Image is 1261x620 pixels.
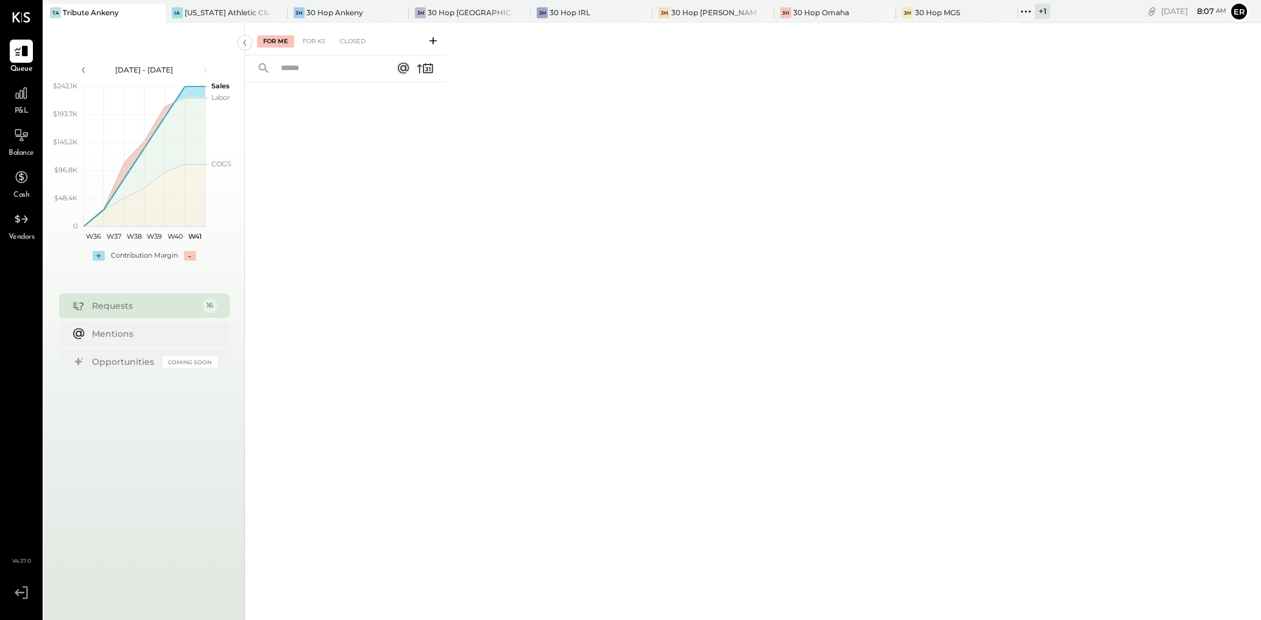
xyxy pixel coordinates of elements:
div: TA [50,7,61,18]
button: Er [1229,2,1249,21]
div: 30 Hop IRL [549,7,590,18]
div: 30 Hop [GEOGRAPHIC_DATA] [428,7,512,18]
span: P&L [15,106,29,117]
text: W36 [86,232,101,241]
a: Queue [1,40,42,75]
span: Queue [10,64,33,75]
text: $242.1K [53,82,77,90]
div: 16 [203,298,217,313]
div: Opportunities [92,356,157,368]
text: W39 [147,232,162,241]
div: 30 Hop MGS [915,7,960,18]
div: For Me [257,35,294,48]
a: P&L [1,82,42,117]
div: [DATE] - [DATE] [93,65,196,75]
div: 3H [415,7,426,18]
div: 30 Hop Omaha [793,7,849,18]
div: Contribution Margin [111,251,178,261]
text: $145.2K [53,138,77,146]
text: W40 [167,232,182,241]
div: 3H [902,7,913,18]
div: + [93,251,105,261]
a: Cash [1,166,42,201]
div: Mentions [92,328,211,340]
text: COGS [211,160,231,168]
text: 0 [73,222,77,230]
a: Vendors [1,208,42,243]
div: copy link [1146,5,1158,18]
div: For KS [297,35,331,48]
text: W41 [188,232,202,241]
div: 30 Hop [PERSON_NAME] Summit [671,7,756,18]
text: $96.8K [54,166,77,174]
div: 3H [780,7,791,18]
div: Requests [92,300,197,312]
div: Closed [334,35,372,48]
div: IA [172,7,183,18]
text: $48.4K [54,194,77,202]
span: Balance [9,148,34,159]
span: Cash [13,190,29,201]
text: Labor [211,93,230,102]
div: Coming Soon [163,356,217,368]
div: 3H [537,7,548,18]
text: W38 [126,232,141,241]
div: 30 Hop Ankeny [306,7,363,18]
div: 3H [659,7,669,18]
a: Balance [1,124,42,159]
text: W37 [107,232,121,241]
div: [US_STATE] Athletic Club [185,7,269,18]
div: + 1 [1035,4,1050,19]
text: $193.7K [53,110,77,118]
text: Sales [211,82,230,90]
span: Vendors [9,232,35,243]
div: 3H [294,7,305,18]
div: - [184,251,196,261]
div: Tribute Ankeny [63,7,119,18]
div: [DATE] [1161,5,1226,17]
